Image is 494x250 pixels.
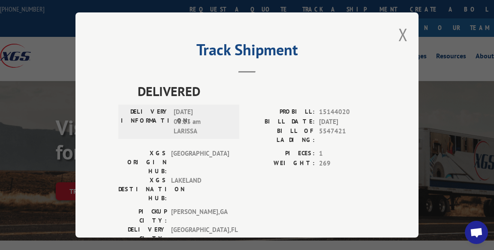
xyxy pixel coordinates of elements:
[174,107,232,136] span: [DATE] 06:23 am LARISSA
[121,107,169,136] label: DELIVERY INFORMATION:
[118,44,376,60] h2: Track Shipment
[138,81,376,101] span: DELIVERED
[118,225,167,243] label: DELIVERY CITY:
[319,107,376,117] span: 15144020
[319,127,376,145] span: 5547421
[247,127,315,145] label: BILL OF LADING:
[247,159,315,169] label: WEIGHT:
[465,221,488,244] div: Open chat
[171,225,229,243] span: [GEOGRAPHIC_DATA] , FL
[319,159,376,169] span: 269
[118,176,167,203] label: XGS DESTINATION HUB:
[118,149,167,176] label: XGS ORIGIN HUB:
[247,117,315,127] label: BILL DATE:
[247,149,315,159] label: PIECES:
[171,176,229,203] span: LAKELAND
[398,23,408,46] button: Close modal
[118,207,167,225] label: PICKUP CITY:
[319,117,376,127] span: [DATE]
[171,207,229,225] span: [PERSON_NAME] , GA
[171,149,229,176] span: [GEOGRAPHIC_DATA]
[319,149,376,159] span: 1
[247,107,315,117] label: PROBILL:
